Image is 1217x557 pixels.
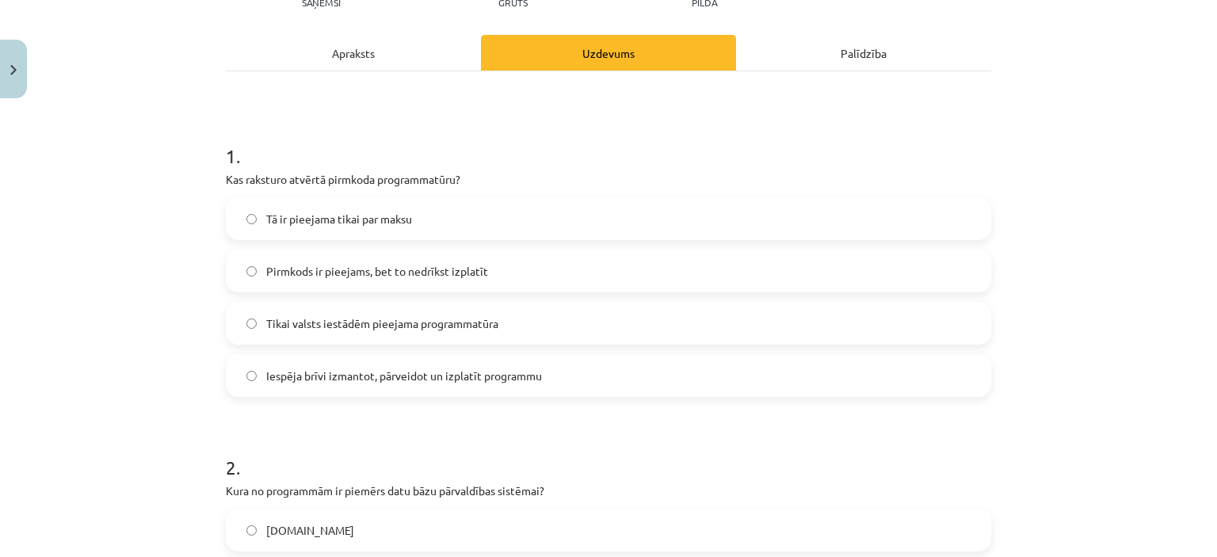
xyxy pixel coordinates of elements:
div: Apraksts [226,35,481,71]
input: Iespēja brīvi izmantot, pārveidot un izplatīt programmu [246,371,257,381]
img: icon-close-lesson-0947bae3869378f0d4975bcd49f059093ad1ed9edebbc8119c70593378902aed.svg [10,65,17,75]
div: Palīdzība [736,35,991,71]
input: [DOMAIN_NAME] [246,525,257,536]
input: Tikai valsts iestādēm pieejama programmatūra [246,319,257,329]
p: Kas raksturo atvērtā pirmkoda programmatūru? [226,171,991,188]
span: Pirmkods ir pieejams, bet to nedrīkst izplatīt [266,263,488,280]
span: Tā ir pieejama tikai par maksu [266,211,412,227]
h1: 2 . [226,429,991,478]
div: Uzdevums [481,35,736,71]
p: Kura no programmām ir piemērs datu bāzu pārvaldības sistēmai? [226,483,991,499]
input: Pirmkods ir pieejams, bet to nedrīkst izplatīt [246,266,257,277]
span: Tikai valsts iestādēm pieejama programmatūra [266,315,498,332]
input: Tā ir pieejama tikai par maksu [246,214,257,224]
h1: 1 . [226,117,991,166]
span: [DOMAIN_NAME] [266,522,354,539]
span: Iespēja brīvi izmantot, pārveidot un izplatīt programmu [266,368,542,384]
